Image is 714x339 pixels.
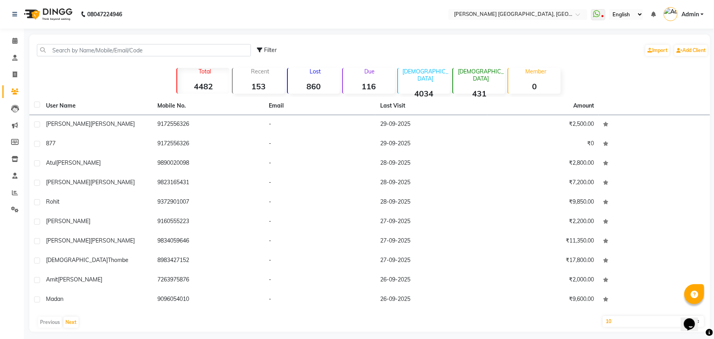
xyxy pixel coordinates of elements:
span: [PERSON_NAME] [90,237,135,244]
td: 9890020098 [153,154,264,173]
td: - [264,271,375,290]
td: - [264,232,375,251]
span: [PERSON_NAME] [58,276,102,283]
td: 9834059646 [153,232,264,251]
span: [DEMOGRAPHIC_DATA] [46,256,108,264]
td: - [264,212,375,232]
span: Atul [46,159,56,166]
td: - [264,290,375,310]
p: [DEMOGRAPHIC_DATA] [456,68,505,82]
td: ₹9,600.00 [487,290,599,310]
span: Rohit [46,198,59,205]
td: 26-09-2025 [375,271,487,290]
td: ₹7,200.00 [487,173,599,193]
strong: 4482 [177,81,229,91]
td: ₹0 [487,135,599,154]
td: ₹2,000.00 [487,271,599,290]
p: Due [345,68,395,75]
strong: 153 [233,81,285,91]
td: ₹11,350.00 [487,232,599,251]
p: Member [511,68,560,75]
td: 28-09-2025 [375,193,487,212]
iframe: chat widget [681,307,706,331]
th: Mobile No. [153,97,264,115]
td: 9372901007 [153,193,264,212]
strong: 431 [453,89,505,98]
img: logo [20,3,75,25]
td: 27-09-2025 [375,232,487,251]
strong: 0 [508,81,560,91]
span: [PERSON_NAME] [56,159,101,166]
td: 29-09-2025 [375,135,487,154]
span: Admin [681,10,699,19]
td: 7263975876 [153,271,264,290]
p: Lost [291,68,340,75]
th: Last Visit [375,97,487,115]
p: Total [180,68,229,75]
td: - [264,251,375,271]
td: ₹17,800.00 [487,251,599,271]
th: Amount [569,97,599,115]
td: 9160555223 [153,212,264,232]
a: Add Client [674,45,708,56]
span: Thombe [108,256,128,264]
span: 877 [46,140,56,147]
td: ₹9,850.00 [487,193,599,212]
td: 8983427152 [153,251,264,271]
td: 9096054010 [153,290,264,310]
td: 26-09-2025 [375,290,487,310]
td: 29-09-2025 [375,115,487,135]
td: - [264,173,375,193]
td: 9172556326 [153,135,264,154]
p: Recent [236,68,285,75]
td: - [264,154,375,173]
td: 9172556326 [153,115,264,135]
span: Filter [264,46,277,54]
td: 27-09-2025 [375,212,487,232]
th: Email [264,97,375,115]
td: - [264,135,375,154]
span: [PERSON_NAME] [90,179,135,186]
span: [PERSON_NAME] [46,179,90,186]
td: ₹2,200.00 [487,212,599,232]
td: 28-09-2025 [375,173,487,193]
a: Import [645,45,670,56]
span: [PERSON_NAME] [46,120,90,127]
strong: 4034 [398,89,450,98]
strong: 860 [288,81,340,91]
strong: 116 [343,81,395,91]
td: 28-09-2025 [375,154,487,173]
span: [PERSON_NAME] [46,237,90,244]
td: 9823165431 [153,173,264,193]
td: 27-09-2025 [375,251,487,271]
span: [PERSON_NAME] [90,120,135,127]
span: Amit [46,276,58,283]
p: [DEMOGRAPHIC_DATA] [401,68,450,82]
span: [PERSON_NAME] [46,218,90,225]
input: Search by Name/Mobile/Email/Code [37,44,251,56]
td: ₹2,800.00 [487,154,599,173]
b: 08047224946 [87,3,122,25]
img: Admin [664,7,678,21]
button: Next [63,317,78,328]
th: User Name [41,97,153,115]
td: - [264,115,375,135]
span: Madan [46,295,63,302]
td: - [264,193,375,212]
td: ₹2,500.00 [487,115,599,135]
